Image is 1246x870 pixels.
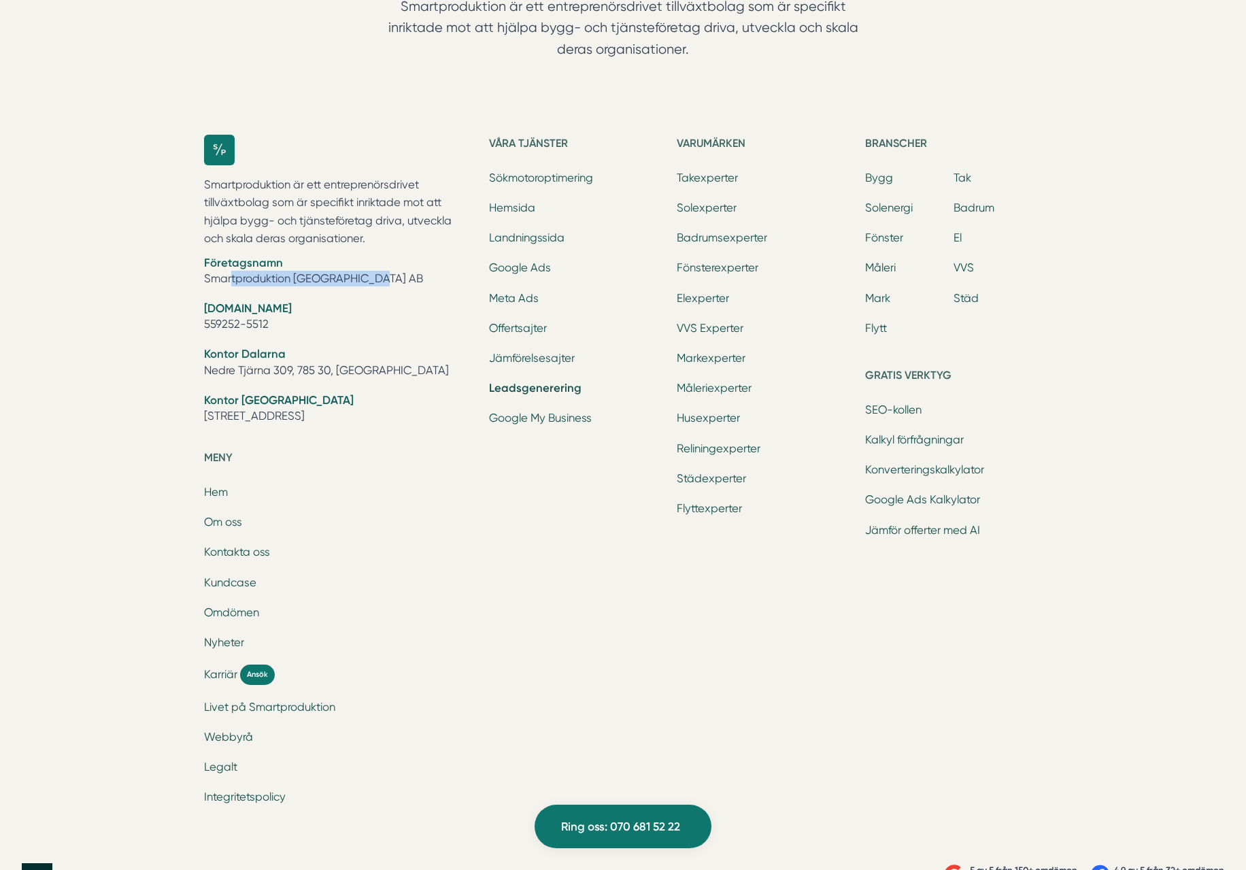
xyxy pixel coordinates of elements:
a: Bygg [865,171,893,184]
h5: Varumärken [677,135,854,156]
strong: Kontor [GEOGRAPHIC_DATA] [204,393,354,407]
a: Kontakta oss [204,546,270,558]
a: El [954,231,962,244]
a: Landningssida [489,231,565,244]
a: Jämför offerter med AI [865,524,980,537]
a: Flytt [865,322,887,335]
a: Livet på Smartproduktion [204,701,335,714]
li: Nedre Tjärna 309, 785 30, [GEOGRAPHIC_DATA] [204,346,473,381]
a: Mark [865,292,890,305]
span: Ring oss: 070 681 52 22 [561,818,680,836]
a: Hemsida [489,201,535,214]
a: Meta Ads [489,292,539,305]
strong: [DOMAIN_NAME] [204,301,292,315]
a: Kundcase [204,576,256,589]
a: Integritetspolicy [204,790,286,803]
li: 559252-5512 [204,301,473,335]
a: Om oss [204,516,242,529]
a: Offertsajter [489,322,547,335]
li: Smartproduktion [GEOGRAPHIC_DATA] AB [204,255,473,290]
a: Reliningexperter [677,442,760,455]
span: Karriär [204,667,237,682]
a: Karriär Ansök [204,665,473,684]
a: Fönsterexperter [677,261,758,274]
a: Nyheter [204,636,244,649]
a: Tak [954,171,971,184]
a: Jämförelsesajter [489,352,575,365]
a: Städ [954,292,979,305]
a: VVS Experter [677,322,743,335]
strong: Företagsnamn [204,256,283,269]
h5: Våra tjänster [489,135,666,156]
a: Måleriexperter [677,382,752,395]
p: Smartproduktion är ett entreprenörsdrivet tillväxtbolag som är specifikt inriktade mot att hjälpa... [204,176,473,248]
span: Ansök [240,665,275,684]
h5: Meny [204,449,473,471]
a: Elexperter [677,292,729,305]
li: [STREET_ADDRESS] [204,392,473,427]
a: Markexperter [677,352,745,365]
a: Flyttexperter [677,502,742,515]
a: Solenergi [865,201,913,214]
a: Badrumsexperter [677,231,767,244]
a: Husexperter [677,412,740,424]
strong: Kontor Dalarna [204,347,286,361]
a: Badrum [954,201,994,214]
a: SEO-kollen [865,403,922,416]
a: Legalt [204,760,237,773]
a: Webbyrå [204,731,253,743]
a: Konverteringskalkylator [865,463,984,476]
h5: Branscher [865,135,1042,156]
a: Omdömen [204,606,259,619]
a: Sökmotoroptimering [489,171,593,184]
a: Google My Business [489,412,592,424]
a: Fönster [865,231,903,244]
a: Hem [204,486,228,499]
a: VVS [954,261,974,274]
a: Google Ads [489,261,551,274]
a: Städexperter [677,472,746,485]
a: Kalkyl förfrågningar [865,433,964,446]
h5: Gratis verktyg [865,367,1042,388]
a: Måleri [865,261,896,274]
a: Google Ads Kalkylator [865,493,980,506]
a: Solexperter [677,201,737,214]
a: Leadsgenerering [489,381,582,395]
a: Takexperter [677,171,738,184]
a: Ring oss: 070 681 52 22 [535,805,711,848]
